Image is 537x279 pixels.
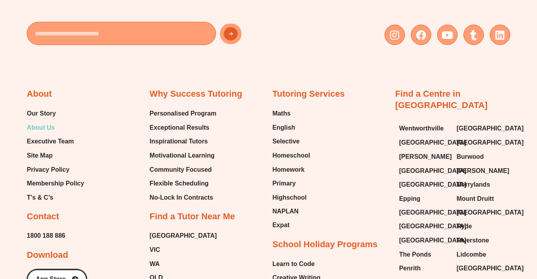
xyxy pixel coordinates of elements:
a: Homeschool [273,150,310,162]
span: Homework [273,164,305,176]
a: 1800 188 886 [27,230,65,242]
span: Penrith [399,263,421,275]
a: [GEOGRAPHIC_DATA] [399,207,449,219]
span: [PERSON_NAME] [399,151,452,163]
span: VIC [150,244,160,256]
a: [GEOGRAPHIC_DATA] [399,137,449,149]
span: [GEOGRAPHIC_DATA] [399,179,466,191]
span: Our Story [27,108,56,119]
a: Privacy Policy [27,164,84,176]
h2: Tutoring Services [273,88,345,100]
a: Selective [273,136,310,147]
span: Exceptional Results [150,122,209,134]
span: No-Lock In Contracts [150,192,213,204]
span: Highschool [273,192,307,204]
a: [PERSON_NAME] [399,151,449,163]
span: [GEOGRAPHIC_DATA] [399,235,466,247]
span: Wentworthville [399,123,444,134]
span: Learn to Code [273,259,315,270]
span: Burwood [456,151,484,163]
a: Burwood [456,151,506,163]
a: [PERSON_NAME] [456,165,506,177]
a: Flexible Scheduling [150,178,216,189]
span: [GEOGRAPHIC_DATA] [399,165,466,177]
iframe: Chat Widget [406,191,537,279]
span: [GEOGRAPHIC_DATA] [399,137,466,149]
span: Executive Team [27,136,74,147]
a: Site Map [27,150,84,162]
a: [GEOGRAPHIC_DATA] [399,221,449,233]
span: About Us [27,122,55,134]
span: [GEOGRAPHIC_DATA] [456,137,524,149]
span: Epping [399,193,420,205]
a: Highschool [273,192,310,204]
a: [GEOGRAPHIC_DATA] [150,230,217,242]
a: [GEOGRAPHIC_DATA] [456,137,506,149]
h2: About [27,88,52,100]
a: [GEOGRAPHIC_DATA] [399,179,449,191]
a: [GEOGRAPHIC_DATA] [399,165,449,177]
a: NAPLAN [273,206,310,218]
span: English [273,122,295,134]
span: The Ponds [399,249,431,261]
a: Personalised Program [150,108,216,119]
a: Wentworthville [399,123,449,134]
span: Community Focused [150,164,212,176]
h2: Contact [27,211,59,223]
a: Maths [273,108,310,119]
span: Inspirational Tutors [150,136,208,147]
span: Primary [273,178,296,189]
span: NAPLAN [273,206,299,218]
span: Selective [273,136,300,147]
span: Motivational Learning [150,150,214,162]
span: Privacy Policy [27,164,70,176]
span: Expat [273,220,290,231]
a: Membership Policy [27,178,84,189]
a: Exceptional Results [150,122,216,134]
span: Maths [273,108,291,119]
form: New Form [27,22,264,49]
span: WA [150,259,160,270]
a: Epping [399,193,449,205]
span: [GEOGRAPHIC_DATA] [399,221,466,233]
span: [GEOGRAPHIC_DATA] [456,123,524,134]
a: T’s & C’s [27,192,84,204]
h2: School Holiday Programs [273,239,378,251]
a: Inspirational Tutors [150,136,216,147]
a: Penrith [399,263,449,275]
span: Flexible Scheduling [150,178,209,189]
a: Merrylands [456,179,506,191]
h2: Download [27,250,68,261]
a: VIC [150,244,217,256]
a: Motivational Learning [150,150,216,162]
a: The Ponds [399,249,449,261]
span: Merrylands [456,179,490,191]
a: No-Lock In Contracts [150,192,216,204]
h2: Why Success Tutoring [150,88,242,100]
a: [GEOGRAPHIC_DATA] [456,123,506,134]
span: [GEOGRAPHIC_DATA] [399,207,466,219]
a: Homework [273,164,310,176]
a: Expat [273,220,310,231]
a: Find a Centre in [GEOGRAPHIC_DATA] [395,89,488,110]
a: WA [150,259,217,270]
a: Learn to Code [273,259,321,270]
h2: Find a Tutor Near Me [150,211,235,223]
a: Our Story [27,108,84,119]
span: Site Map [27,150,53,162]
span: [PERSON_NAME] [456,165,509,177]
a: English [273,122,310,134]
span: T’s & C’s [27,192,53,204]
a: [GEOGRAPHIC_DATA] [399,235,449,247]
a: About Us [27,122,84,134]
a: Community Focused [150,164,216,176]
a: Primary [273,178,310,189]
a: Executive Team [27,136,84,147]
